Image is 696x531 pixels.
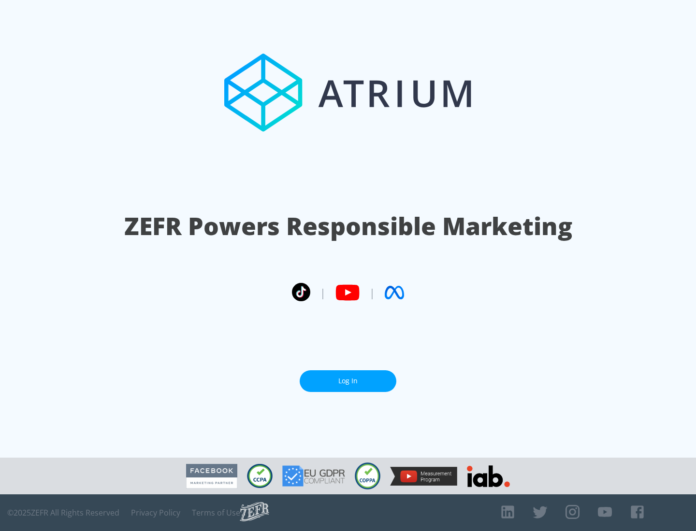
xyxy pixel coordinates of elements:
img: Facebook Marketing Partner [186,464,237,489]
h1: ZEFR Powers Responsible Marketing [124,210,572,243]
span: | [369,285,375,300]
span: | [320,285,326,300]
span: © 2025 ZEFR All Rights Reserved [7,508,119,517]
img: CCPA Compliant [247,464,273,488]
a: Log In [300,370,396,392]
img: IAB [467,465,510,487]
a: Privacy Policy [131,508,180,517]
img: YouTube Measurement Program [390,467,457,486]
img: COPPA Compliant [355,462,380,489]
img: GDPR Compliant [282,465,345,487]
a: Terms of Use [192,508,240,517]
